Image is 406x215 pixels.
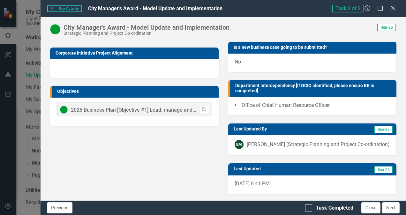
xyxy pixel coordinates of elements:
[235,59,241,65] span: No
[60,106,68,114] img: Proceeding as Anticipated
[247,141,390,148] div: [PERSON_NAME] (Strategic Planning and Project Co-ordination)
[64,31,229,36] div: Strategic Planning and Project Co-ordination
[374,166,393,173] span: Sep-25
[316,204,353,212] div: Task Completed
[234,167,327,171] h3: Last Updated
[47,202,72,213] button: Previous
[88,5,222,11] span: City Manager's Award - Model Update and Implementation
[235,140,244,149] div: EM
[361,202,380,213] button: Close
[64,24,229,31] div: City Manager's Award - Model Update and Implementation
[57,89,215,94] h3: Objectives
[332,5,364,12] span: Task 2 of 2
[228,175,396,194] div: [DATE] 8:41 PM
[374,126,393,133] span: Sep-25
[47,5,81,12] span: Key Activity
[242,102,330,108] span: Office of Chief Human Resource Officer
[50,24,60,34] img: Proceeding as Anticipated
[234,45,393,50] h3: Is a new business case going to be submitted?
[377,24,396,31] span: Sep-25
[235,83,393,93] h3: Department Interdependency [If OCIO identified, please ensure BR is completed]
[382,202,400,213] button: Next
[56,51,215,56] h3: Corporate Initiative Project Alignment
[234,127,334,131] h3: Last Updated By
